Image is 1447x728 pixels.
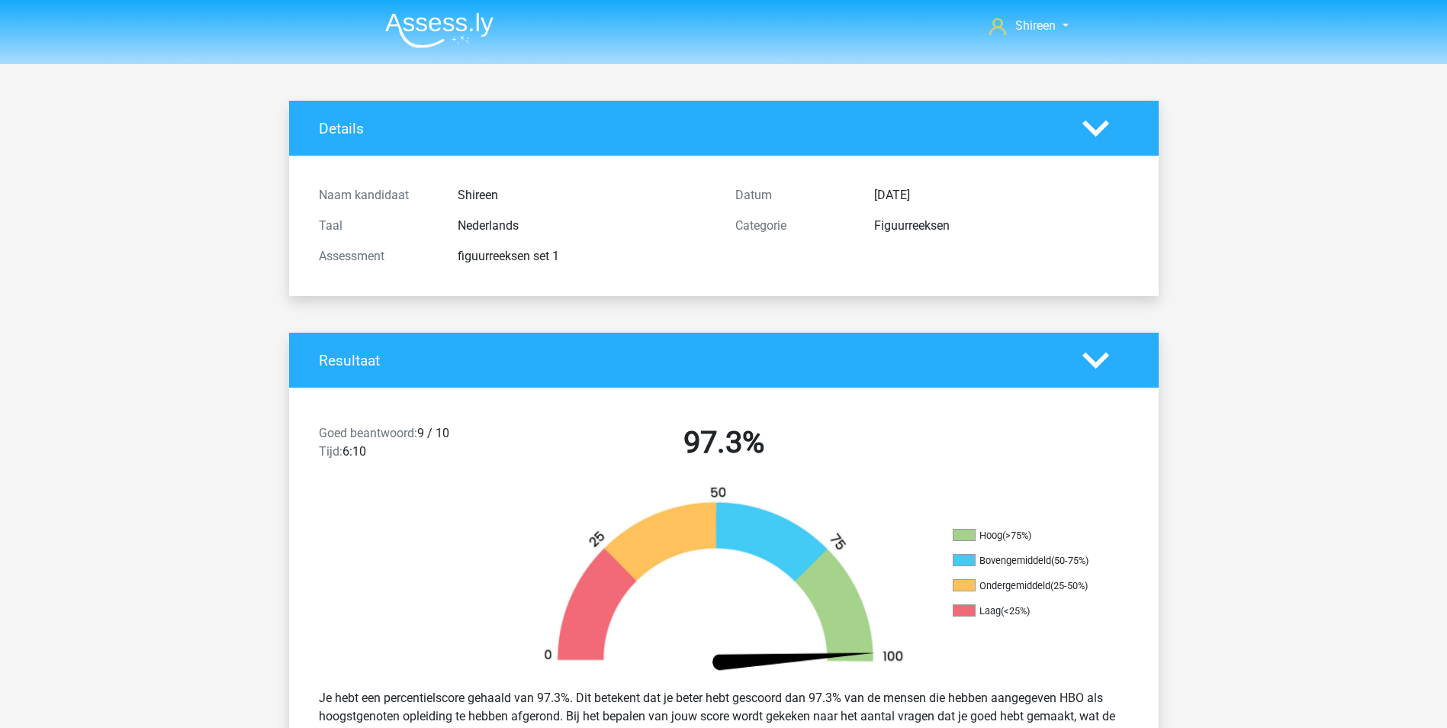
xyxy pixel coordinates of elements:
[983,17,1074,35] a: Shireen
[319,444,342,459] span: Tijd:
[1002,530,1031,541] div: (>75%)
[446,186,724,205] div: Shireen
[307,217,446,235] div: Taal
[527,424,921,461] h2: 97.3%
[319,120,1060,137] h4: Details
[307,247,446,266] div: Assessment
[953,579,1105,593] li: Ondergemiddeld
[1015,18,1056,33] span: Shireen
[724,217,863,235] div: Categorie
[953,554,1105,568] li: Bovengemiddeld
[863,217,1140,235] div: Figuurreeksen
[1050,580,1088,591] div: (25-50%)
[953,604,1105,618] li: Laag
[518,485,930,677] img: 97.cffe5254236c.png
[1001,605,1030,617] div: (<25%)
[863,186,1140,205] div: [DATE]
[446,217,724,235] div: Nederlands
[319,352,1060,369] h4: Resultaat
[1051,555,1088,566] div: (50-75%)
[446,247,724,266] div: figuurreeksen set 1
[307,186,446,205] div: Naam kandidaat
[385,12,494,48] img: Assessly
[319,426,417,440] span: Goed beantwoord:
[953,529,1105,543] li: Hoog
[307,424,516,467] div: 9 / 10 6:10
[724,186,863,205] div: Datum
